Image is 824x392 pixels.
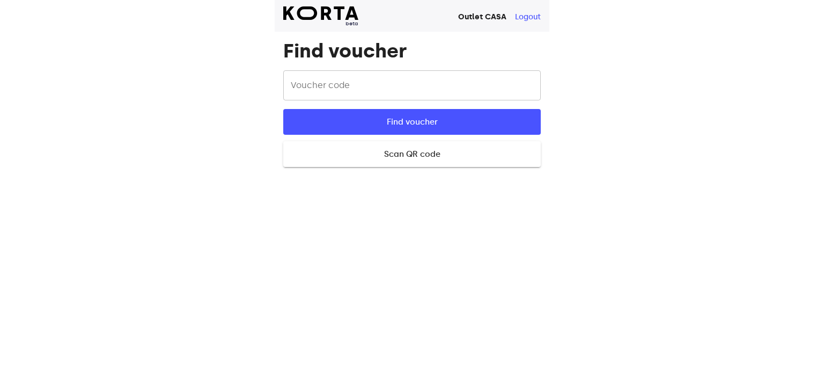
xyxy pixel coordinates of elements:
h1: Find voucher [283,40,541,62]
span: Scan QR code [300,147,524,161]
img: Korta [283,6,358,20]
button: Logout [515,12,541,23]
strong: Outlet CASA [458,12,506,21]
span: beta [283,20,358,27]
button: Scan QR code [283,141,541,167]
span: Find voucher [300,115,524,129]
button: Find voucher [283,109,541,135]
